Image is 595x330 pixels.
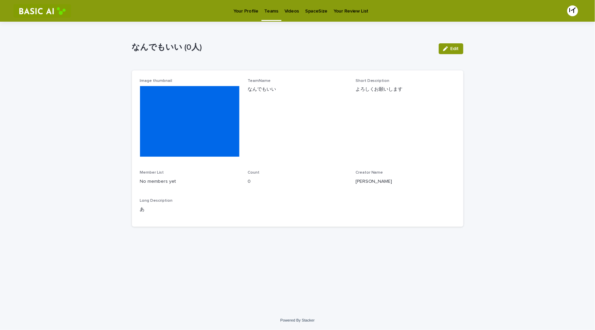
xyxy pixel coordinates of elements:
p: 0 [248,178,347,185]
button: Edit [439,43,463,54]
span: TeamName [248,79,271,83]
p: なんでもいい [248,86,347,93]
a: Powered By Stacker [280,318,315,322]
div: Iイ [567,5,578,16]
span: Count [248,171,259,175]
span: Image thumbnail [140,79,173,83]
p: あ [140,206,455,213]
p: No members yet [140,178,240,185]
p: [PERSON_NAME] [356,178,455,185]
p: なんでもいい (0人) [132,43,433,52]
img: RtIB8pj2QQiOZo6waziI [14,4,71,18]
span: Edit [451,46,459,51]
img: hdiIuo9XE0W42pouGkd-8cy6YAZyf7C3waGxmVGCFcg [140,86,240,157]
span: Short Description [356,79,390,83]
p: よろしくお願いします [356,86,455,93]
span: Long Description [140,199,173,203]
span: Member List [140,171,164,175]
span: Creator Name [356,171,383,175]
